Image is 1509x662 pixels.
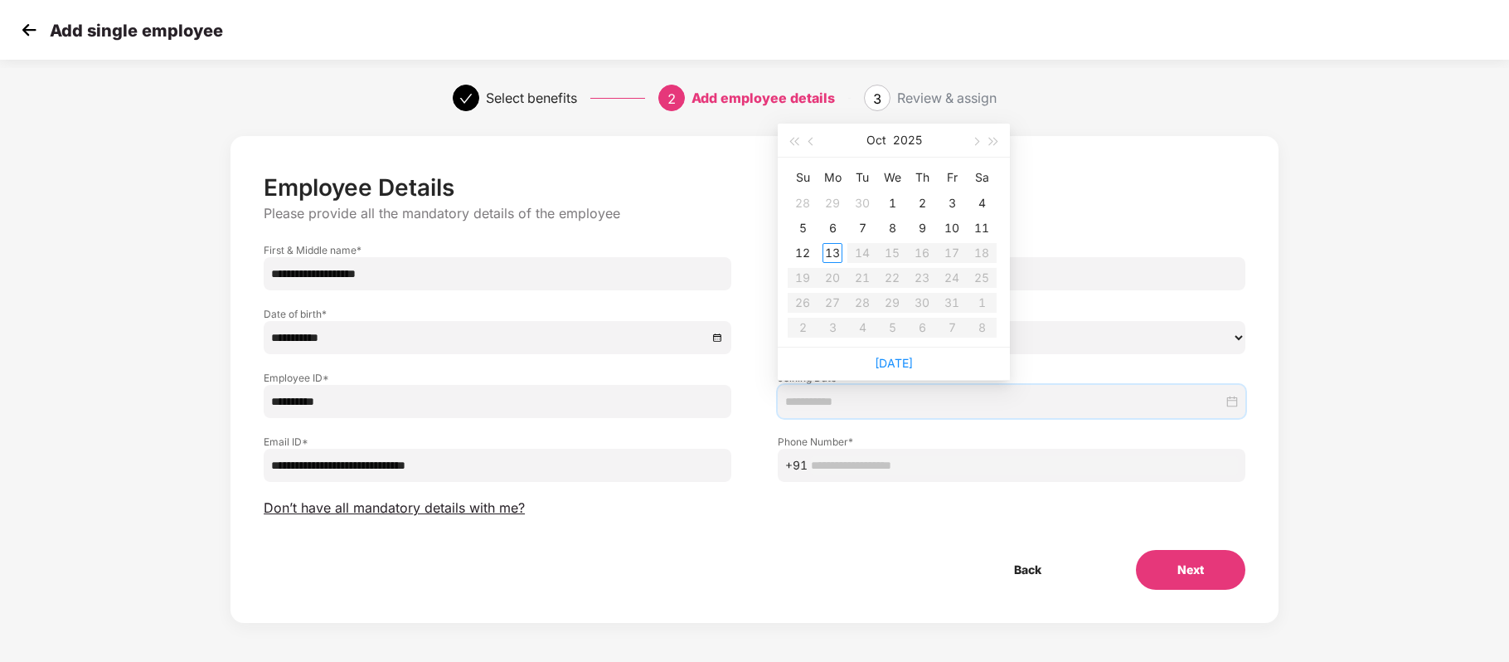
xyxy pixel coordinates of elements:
p: Employee Details [264,173,1245,202]
td: 2025-10-12 [788,241,818,265]
th: Tu [847,164,877,191]
label: Email ID [264,435,731,449]
button: 2025 [893,124,922,157]
td: 2025-10-11 [967,216,997,241]
td: 2025-10-04 [967,191,997,216]
label: Joining Date [778,371,1245,385]
td: 2025-10-05 [788,216,818,241]
div: 29 [822,193,842,213]
th: Su [788,164,818,191]
td: 2025-10-01 [877,191,907,216]
td: 2025-10-07 [847,216,877,241]
label: Last name [778,243,1245,257]
div: 8 [882,218,902,238]
td: 2025-10-10 [937,216,967,241]
div: Add employee details [691,85,835,111]
div: 4 [972,193,992,213]
button: Back [973,550,1083,590]
span: check [459,92,473,105]
img: svg+xml;base64,PHN2ZyB4bWxucz0iaHR0cDovL3d3dy53My5vcmcvMjAwMC9zdmciIHdpZHRoPSIzMCIgaGVpZ2h0PSIzMC... [17,17,41,42]
th: Sa [967,164,997,191]
td: 2025-09-29 [818,191,847,216]
th: Fr [937,164,967,191]
a: [DATE] [875,356,913,370]
td: 2025-10-02 [907,191,937,216]
p: Add single employee [50,21,223,41]
span: +91 [785,456,808,475]
button: Next [1136,550,1245,590]
div: 28 [793,193,813,213]
div: 5 [793,218,813,238]
div: 30 [852,193,872,213]
td: 2025-10-06 [818,216,847,241]
span: 2 [667,90,676,107]
label: Phone Number [778,435,1245,449]
label: First & Middle name [264,243,731,257]
div: Select benefits [486,85,577,111]
div: 9 [912,218,932,238]
td: 2025-10-08 [877,216,907,241]
div: Review & assign [897,85,997,111]
th: Mo [818,164,847,191]
div: 11 [972,218,992,238]
td: 2025-09-28 [788,191,818,216]
td: 2025-09-30 [847,191,877,216]
div: 13 [822,243,842,263]
th: We [877,164,907,191]
div: 12 [793,243,813,263]
div: 10 [942,218,962,238]
div: 6 [822,218,842,238]
div: 3 [942,193,962,213]
label: Gender [778,307,1245,321]
button: Oct [866,124,886,157]
span: Don’t have all mandatory details with me? [264,499,525,517]
td: 2025-10-03 [937,191,967,216]
p: Please provide all the mandatory details of the employee [264,205,1245,222]
div: 2 [912,193,932,213]
div: 1 [882,193,902,213]
td: 2025-10-13 [818,241,847,265]
label: Date of birth [264,307,731,321]
label: Employee ID [264,371,731,385]
span: 3 [873,90,881,107]
th: Th [907,164,937,191]
td: 2025-10-09 [907,216,937,241]
div: 7 [852,218,872,238]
